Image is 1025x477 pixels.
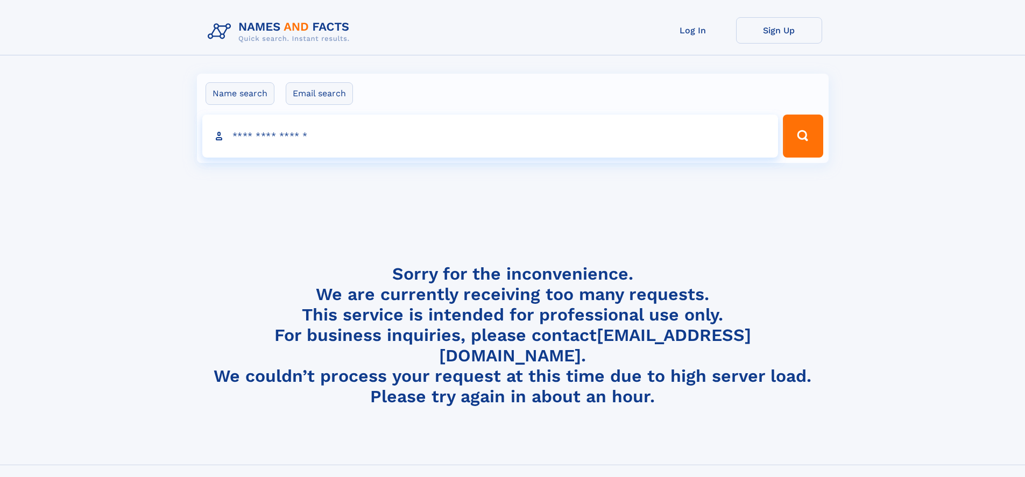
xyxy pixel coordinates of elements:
[783,115,823,158] button: Search Button
[202,115,779,158] input: search input
[206,82,274,105] label: Name search
[736,17,822,44] a: Sign Up
[203,264,822,407] h4: Sorry for the inconvenience. We are currently receiving too many requests. This service is intend...
[650,17,736,44] a: Log In
[286,82,353,105] label: Email search
[203,17,358,46] img: Logo Names and Facts
[439,325,751,366] a: [EMAIL_ADDRESS][DOMAIN_NAME]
